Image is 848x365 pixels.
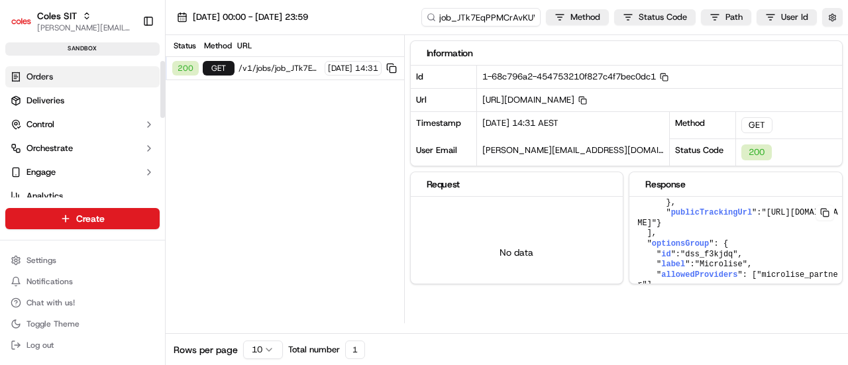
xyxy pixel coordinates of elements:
[5,138,160,159] button: Orchestrate
[741,144,772,160] div: 200
[45,139,168,150] div: We're available if you need us!
[26,191,101,205] span: Knowledge Base
[411,66,477,88] div: Id
[427,178,608,191] div: Request
[93,223,160,234] a: Powered byPylon
[26,190,63,202] span: Analytics
[741,117,772,133] div: GET
[26,71,53,83] span: Orders
[45,126,217,139] div: Start new chat
[26,142,73,154] span: Orchestrate
[26,319,79,329] span: Toggle Theme
[411,139,477,166] div: User Email
[132,224,160,234] span: Pylon
[427,46,827,60] div: Information
[680,250,737,259] span: "dss_f3kjdq"
[5,272,160,291] button: Notifications
[482,71,668,82] span: 1-68c796a2-454753210f827c4f7bec0dc1
[5,336,160,354] button: Log out
[26,276,73,287] span: Notifications
[5,42,160,56] div: sandbox
[5,90,160,111] a: Deliveries
[76,212,105,225] span: Create
[781,11,808,23] span: User Id
[614,9,696,25] button: Status Code
[477,112,670,139] div: [DATE] 14:31 AEST
[482,94,587,105] span: [URL][DOMAIN_NAME]
[637,208,837,228] span: "[URL][DOMAIN_NAME]"
[237,40,399,51] div: URL
[5,185,160,207] a: Analytics
[355,63,378,74] span: 14:31
[26,297,75,308] span: Chat with us!
[201,40,233,51] div: Method
[37,23,132,33] button: [PERSON_NAME][EMAIL_ADDRESS][DOMAIN_NAME]
[37,9,77,23] button: Coles SIT
[725,11,743,23] span: Path
[328,63,352,74] span: [DATE]
[661,270,737,280] span: allowedProviders
[13,13,40,39] img: Nash
[645,178,826,191] div: Response
[500,246,533,259] p: No data
[13,52,241,74] p: Welcome 👋
[26,340,54,350] span: Log out
[546,9,609,25] button: Method
[637,270,837,290] span: "microlise_partner"
[5,114,160,135] button: Control
[174,343,238,356] span: Rows per page
[26,166,56,178] span: Engage
[193,11,308,23] span: [DATE] 00:00 - [DATE] 23:59
[112,193,123,203] div: 💻
[482,144,698,156] span: [PERSON_NAME][EMAIL_ADDRESS][DOMAIN_NAME]
[345,340,365,359] div: 1
[288,344,340,356] span: Total number
[661,250,670,259] span: id
[5,208,160,229] button: Create
[671,208,752,217] span: publicTrackingUrl
[411,88,477,111] div: Url
[652,239,709,248] span: optionsGroup
[5,162,160,183] button: Engage
[701,9,751,25] button: Path
[171,8,314,26] button: [DATE] 00:00 - [DATE] 23:59
[13,193,24,203] div: 📗
[34,85,238,99] input: Got a question? Start typing here...
[411,112,477,139] div: Timestamp
[125,191,213,205] span: API Documentation
[5,251,160,270] button: Settings
[670,138,736,166] div: Status Code
[203,61,235,76] div: GET
[8,186,107,210] a: 📗Knowledge Base
[13,126,37,150] img: 1736555255976-a54dd68f-1ca7-489b-9aae-adbdc363a1c4
[225,130,241,146] button: Start new chat
[757,9,817,25] button: User Id
[570,11,600,23] span: Method
[171,40,197,51] div: Status
[5,5,137,37] button: Coles SITColes SIT[PERSON_NAME][EMAIL_ADDRESS][DOMAIN_NAME]
[238,63,321,74] span: /v1/jobs/job_JTk7EqPPMCrAvKUWqFp34p
[172,61,199,76] div: 200
[26,119,54,130] span: Control
[421,8,541,26] input: Type to search
[639,11,687,23] span: Status Code
[26,255,56,266] span: Settings
[5,293,160,312] button: Chat with us!
[695,260,747,269] span: "Microlise"
[26,95,64,107] span: Deliveries
[5,66,160,87] a: Orders
[11,11,32,32] img: Coles SIT
[5,315,160,333] button: Toggle Theme
[107,186,218,210] a: 💻API Documentation
[670,111,736,138] div: Method
[661,260,685,269] span: label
